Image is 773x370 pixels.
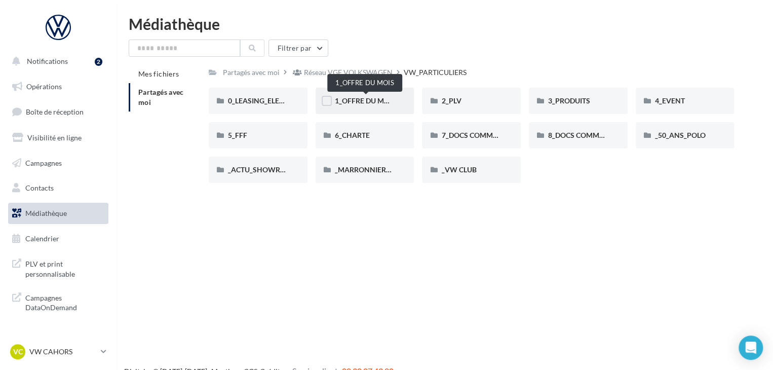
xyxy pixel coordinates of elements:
[228,96,309,105] span: 0_LEASING_ELECTRIQUE
[25,234,59,243] span: Calendrier
[655,96,685,105] span: 4_EVENT
[6,127,110,149] a: Visibilité en ligne
[26,82,62,91] span: Opérations
[655,131,706,139] span: _50_ANS_POLO
[25,183,54,192] span: Contacts
[27,57,68,65] span: Notifications
[335,165,401,174] span: _MARRONNIERS_25
[6,228,110,249] a: Calendrier
[228,131,247,139] span: 5_FFF
[138,88,184,106] span: Partagés avec moi
[6,177,110,199] a: Contacts
[95,58,102,66] div: 2
[335,131,370,139] span: 6_CHARTE
[29,347,97,357] p: VW CAHORS
[6,51,106,72] button: Notifications 2
[441,131,523,139] span: 7_DOCS COMMERCIAUX
[6,253,110,283] a: PLV et print personnalisable
[25,257,104,279] span: PLV et print personnalisable
[129,16,761,31] div: Médiathèque
[228,165,298,174] span: _ACTU_SHOWROOM
[27,133,82,142] span: Visibilité en ligne
[223,67,280,78] div: Partagés avec moi
[548,96,590,105] span: 3_PRODUITS
[268,40,328,57] button: Filtrer par
[304,67,393,78] div: Réseau VGF VOLKSWAGEN
[441,96,461,105] span: 2_PLV
[6,287,110,317] a: Campagnes DataOnDemand
[8,342,108,361] a: VC VW CAHORS
[327,74,402,92] div: 1_OFFRE DU MOIS
[26,107,84,116] span: Boîte de réception
[13,347,23,357] span: VC
[6,76,110,97] a: Opérations
[25,291,104,313] span: Campagnes DataOnDemand
[6,203,110,224] a: Médiathèque
[404,67,467,78] div: VW_PARTICULIERS
[6,101,110,123] a: Boîte de réception
[138,69,179,78] span: Mes fichiers
[739,336,763,360] div: Open Intercom Messenger
[441,165,476,174] span: _VW CLUB
[25,209,67,217] span: Médiathèque
[6,153,110,174] a: Campagnes
[335,96,396,105] span: 1_OFFRE DU MOIS
[548,131,638,139] span: 8_DOCS COMMUNICATION
[25,158,62,167] span: Campagnes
